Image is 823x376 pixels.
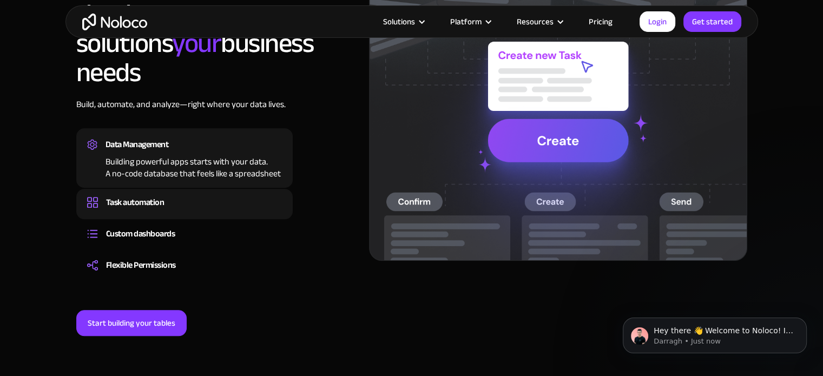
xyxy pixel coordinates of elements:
[106,136,169,153] div: Data Management
[106,194,164,210] div: Task automation
[383,15,415,29] div: Solutions
[517,15,554,29] div: Resources
[172,18,221,69] span: your
[607,295,823,371] iframe: Intercom notifications message
[76,98,293,127] div: Build, automate, and analyze—right where your data lives.
[76,310,187,336] a: Start building your tables
[683,11,741,32] a: Get started
[640,11,675,32] a: Login
[87,210,282,214] div: Set up workflows that run automatically whenever there are changes in your Tables.
[87,242,282,245] div: Build dashboards and reports that update in real time, giving everyone a clear view of key data a...
[87,153,282,180] div: Building powerful apps starts with your data. A no-code database that feels like a spreadsheet
[82,14,147,30] a: home
[87,273,282,276] div: Set Permissions for different user roles to determine which users get access to your data. No nee...
[437,15,503,29] div: Platform
[503,15,575,29] div: Resources
[370,15,437,29] div: Solutions
[106,226,175,242] div: Custom dashboards
[450,15,482,29] div: Platform
[106,257,176,273] div: Flexible Permissions
[575,15,626,29] a: Pricing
